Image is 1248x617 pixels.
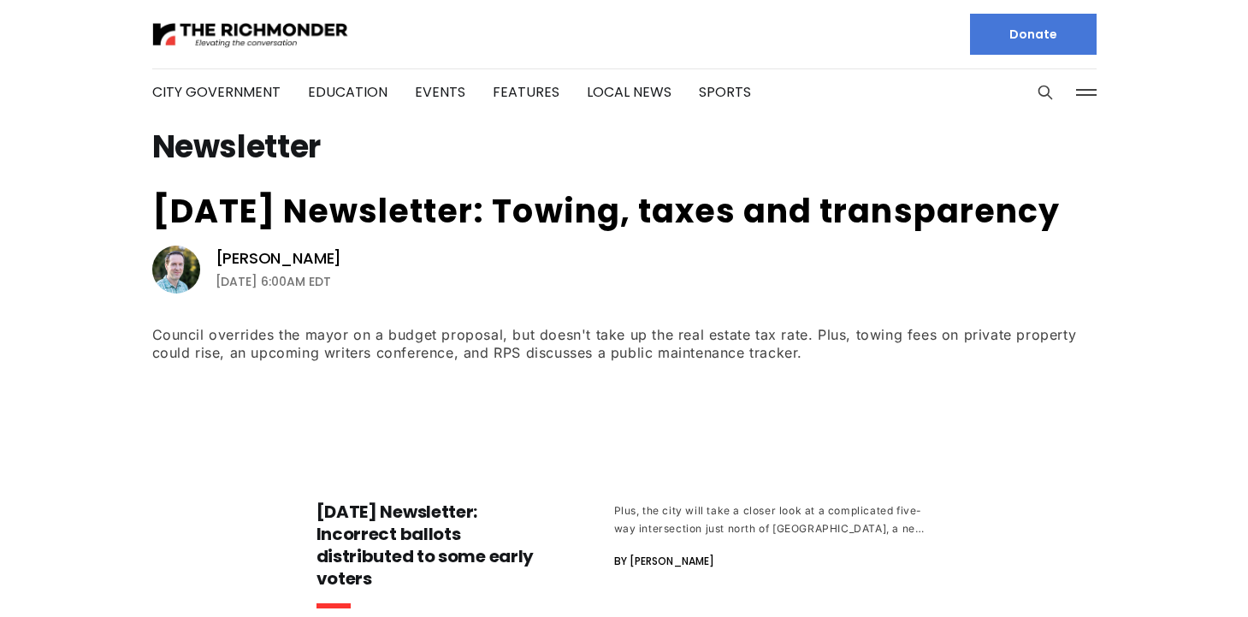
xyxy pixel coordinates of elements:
[152,326,1097,362] div: Council overrides the mayor on a budget proposal, but doesn't take up the real estate tax rate. P...
[152,246,200,294] img: Michael Phillips
[614,501,932,537] div: Plus, the city will take a closer look at a complicated five-way intersection just north of [GEOG...
[152,188,1060,234] a: [DATE] Newsletter: Towing, taxes and transparency
[316,501,546,590] h3: [DATE] Newsletter: Incorrect ballots distributed to some early voters
[1032,80,1058,105] button: Search this site
[493,82,559,102] a: Features
[152,133,1097,161] h1: Newsletter
[587,82,671,102] a: Local News
[970,14,1097,55] a: Donate
[614,551,714,572] span: By [PERSON_NAME]
[699,82,751,102] a: Sports
[1103,533,1248,617] iframe: portal-trigger
[152,20,349,50] img: The Richmonder
[152,82,281,102] a: City Government
[308,82,387,102] a: Education
[216,248,342,269] a: [PERSON_NAME]
[415,82,465,102] a: Events
[216,271,331,292] time: [DATE] 6:00AM EDT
